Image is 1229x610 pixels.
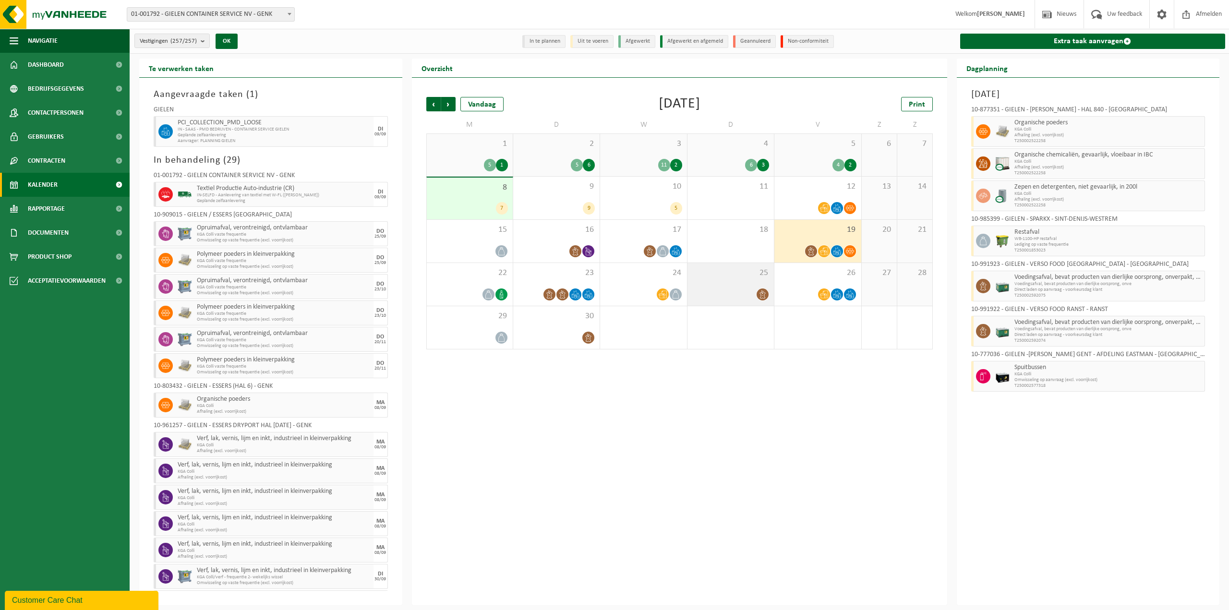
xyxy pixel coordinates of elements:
[376,545,385,550] div: MA
[127,8,294,21] span: 01-001792 - GIELEN CONTAINER SERVICE NV - GENK
[1014,159,1203,165] span: KGA Colli
[178,540,371,548] span: Verf, lak, vernis, lijm en inkt, industrieel in kleinverpakking
[178,501,371,507] span: Afhaling (excl. voorrijkost)
[1014,364,1203,371] span: Spuitbussen
[197,356,371,364] span: Polymeer poeders in kleinverpakking
[441,97,456,111] span: Volgende
[995,279,1010,293] img: PB-LB-0680-HPE-GN-01
[178,138,371,144] span: Aanvrager: PLANNING GIELEN
[374,234,386,239] div: 25/09
[1014,151,1203,159] span: Organische chemicaliën, gevaarlijk, vloeibaar in IBC
[779,225,856,235] span: 19
[140,34,197,48] span: Vestigingen
[659,97,700,111] div: [DATE]
[670,202,682,215] div: 5
[178,495,371,501] span: KGA Colli
[779,268,856,278] span: 26
[197,337,371,343] span: KGA Colli vaste frequentie
[197,277,371,285] span: Opruimafval, verontreinigd, ontvlambaar
[178,488,371,495] span: Verf, lak, vernis, lijm en inkt, industrieel in kleinverpakking
[432,225,508,235] span: 15
[376,308,384,313] div: DO
[1014,165,1203,170] span: Afhaling (excl. voorrijkost)
[779,181,856,192] span: 12
[178,469,371,475] span: KGA Colli
[197,395,371,403] span: Organische poeders
[197,567,371,574] span: Verf, lak, vernis, lijm en inkt, industrieel in kleinverpakking
[197,403,371,409] span: KGA Colli
[460,97,504,111] div: Vandaag
[862,116,897,133] td: Z
[971,261,1205,271] div: 10-991923 - GIELEN - VERSO FOOD [GEOGRAPHIC_DATA] - [GEOGRAPHIC_DATA]
[154,172,388,182] div: 01-001792 - GIELEN CONTAINER SERVICE NV - GENK
[178,127,371,132] span: IN - SAAS - PMD BEDRIJVEN - CONTAINER SERVICE GIELEN
[178,332,192,347] img: PB-AP-0800-MET-02-01
[484,159,496,171] div: 5
[178,548,371,554] span: KGA Colli
[426,97,441,111] span: Vorige
[660,35,728,48] li: Afgewerkt en afgemeld
[28,101,84,125] span: Contactpersonen
[178,522,371,527] span: KGA Colli
[139,59,223,77] h2: Te verwerken taken
[154,87,388,102] h3: Aangevraagde taken ( )
[374,287,386,292] div: 23/10
[1014,127,1203,132] span: KGA Colli
[374,550,386,555] div: 08/09
[178,279,192,294] img: PB-AP-0800-MET-02-01
[154,422,388,432] div: 10-961257 - GIELEN - ESSERS DRYPORT HAL [DATE] - GENK
[178,569,192,584] img: PB-AP-0800-MET-02-01
[745,159,757,171] div: 6
[376,255,384,261] div: DO
[376,492,385,498] div: MA
[178,253,192,267] img: LP-PA-00000-WDN-11
[570,35,614,48] li: Uit te voeren
[28,53,64,77] span: Dashboard
[977,11,1025,18] strong: [PERSON_NAME]
[197,224,371,232] span: Opruimafval, verontreinigd, ontvlambaar
[867,139,892,149] span: 6
[1014,170,1203,176] span: T250002522258
[197,258,371,264] span: KGA Colli vaste frequentie
[376,334,384,340] div: DO
[412,59,462,77] h2: Overzicht
[658,159,670,171] div: 11
[376,360,384,366] div: DO
[374,471,386,476] div: 08/09
[518,139,595,149] span: 2
[781,35,834,48] li: Non-conformiteit
[1014,287,1203,293] span: Direct laden op aanvraag - voorkeursdag klant
[374,498,386,502] div: 08/09
[1014,338,1203,344] span: T250002592074
[178,461,371,469] span: Verf, lak, vernis, lijm en inkt, industrieel in kleinverpakking
[902,268,928,278] span: 28
[374,340,386,345] div: 20/11
[1014,326,1203,332] span: Voedingsafval, bevat producten van dierlijke oorsprong, onve
[902,181,928,192] span: 14
[670,159,682,171] div: 2
[178,359,192,373] img: LP-PA-00000-WDN-11
[1014,274,1203,281] span: Voedingsafval, bevat producten van dierlijke oorsprong, onverpakt, categorie 3
[178,398,192,412] img: LP-PA-00000-WDN-11
[197,238,371,243] span: Omwisseling op vaste frequentie (excl. voorrijkost)
[376,466,385,471] div: MA
[518,225,595,235] span: 16
[995,234,1010,248] img: WB-1100-HPE-GN-50
[1014,132,1203,138] span: Afhaling (excl. voorrijkost)
[374,524,386,529] div: 08/09
[178,514,371,522] span: Verf, lak, vernis, lijm en inkt, industrieel in kleinverpakking
[995,324,1010,338] img: PB-LB-0680-HPE-GN-01
[583,202,595,215] div: 9
[374,195,386,200] div: 09/09
[971,216,1205,226] div: 10-985399 - GIELEN - SPARKX - SINT-DENIJS-WESTREM
[1014,248,1203,253] span: T250001853023
[374,445,386,450] div: 08/09
[571,159,583,171] div: 5
[178,227,192,241] img: PB-AP-0800-MET-02-01
[600,116,687,133] td: W
[28,149,65,173] span: Contracten
[971,306,1205,316] div: 10-991922 - GIELEN - VERSO FOOD RANST - RANST
[867,225,892,235] span: 20
[867,268,892,278] span: 27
